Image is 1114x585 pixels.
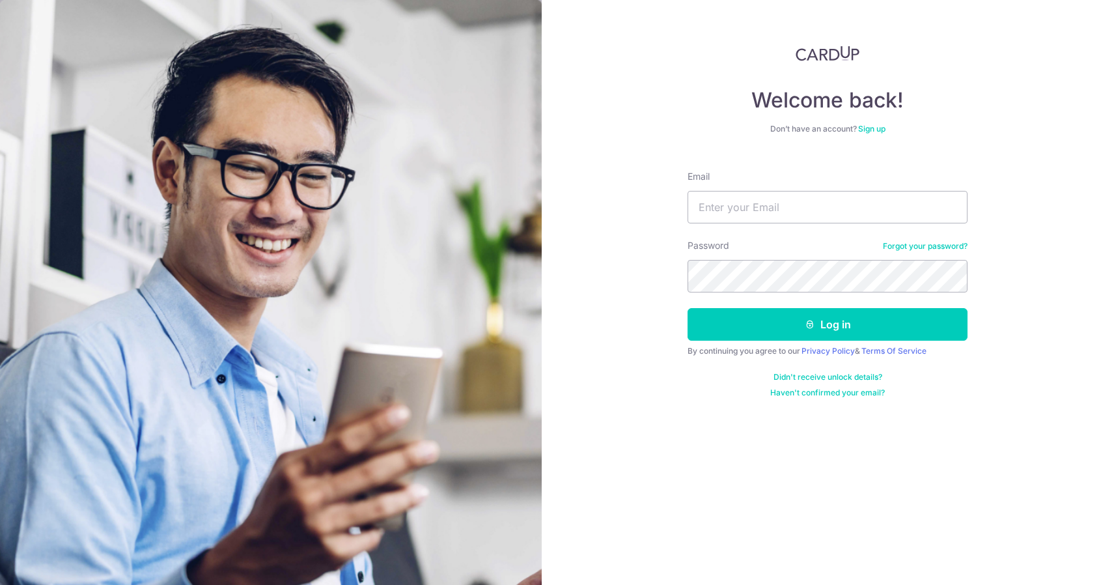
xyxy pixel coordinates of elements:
[801,346,855,356] a: Privacy Policy
[796,46,859,61] img: CardUp Logo
[688,239,729,252] label: Password
[858,124,885,134] a: Sign up
[883,241,968,251] a: Forgot your password?
[773,372,882,382] a: Didn't receive unlock details?
[770,388,885,398] a: Haven't confirmed your email?
[688,170,710,183] label: Email
[688,191,968,223] input: Enter your Email
[688,124,968,134] div: Don’t have an account?
[688,308,968,341] button: Log in
[861,346,926,356] a: Terms Of Service
[688,87,968,113] h4: Welcome back!
[688,346,968,356] div: By continuing you agree to our &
